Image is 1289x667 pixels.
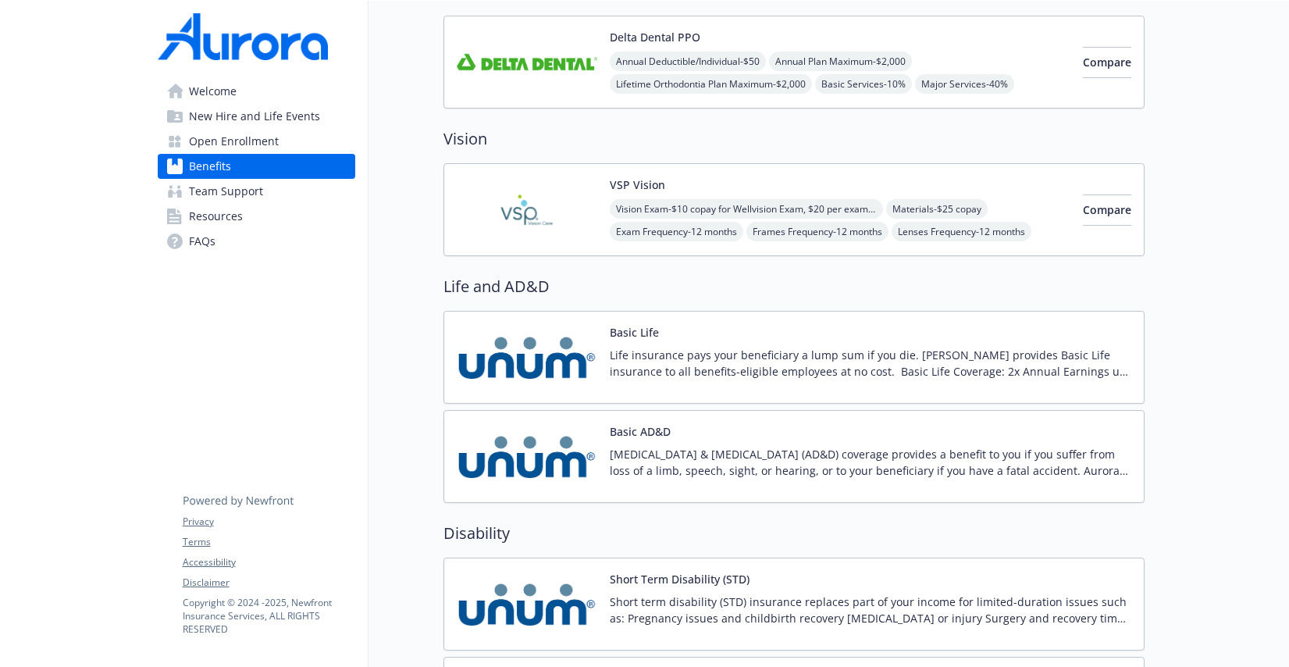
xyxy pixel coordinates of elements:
p: Copyright © 2024 - 2025 , Newfront Insurance Services, ALL RIGHTS RESERVED [183,596,354,636]
span: New Hire and Life Events [189,104,320,129]
a: Team Support [158,179,355,204]
span: Frames Frequency - 12 months [746,222,888,241]
img: UNUM carrier logo [457,423,597,490]
span: Lifetime Orthodontia Plan Maximum - $2,000 [610,74,812,94]
a: Open Enrollment [158,129,355,154]
span: Lenses Frequency - 12 months [892,222,1031,241]
p: Short term disability (STD) insurance replaces part of your income for limited-duration issues su... [610,594,1131,626]
a: New Hire and Life Events [158,104,355,129]
h2: Vision [443,127,1145,151]
p: Life insurance pays your beneficiary a lump sum if you die. [PERSON_NAME] provides Basic Life ins... [610,347,1131,380]
a: Benefits [158,154,355,179]
span: Benefits [189,154,231,179]
span: Vision Exam - $10 copay for Wellvision Exam, $20 per exam for Essential Medical Eye Care [610,199,883,219]
span: Open Enrollment [189,129,279,154]
span: Materials - $25 copay [886,199,988,219]
h2: Life and AD&D [443,275,1145,298]
span: Compare [1083,55,1131,70]
img: UNUM carrier logo [457,571,597,637]
img: Delta Dental Insurance Company carrier logo [457,29,597,95]
a: Accessibility [183,555,354,569]
button: Short Term Disability (STD) [610,571,750,587]
span: Compare [1083,202,1131,217]
img: UNUM carrier logo [457,324,597,391]
img: Vision Service Plan carrier logo [457,177,597,243]
span: FAQs [189,229,215,254]
a: Privacy [183,515,354,529]
p: [MEDICAL_DATA] & [MEDICAL_DATA] (AD&D) coverage provides a benefit to you if you suffer from loss... [610,446,1131,479]
button: VSP Vision [610,177,665,193]
span: Exam Frequency - 12 months [610,222,743,241]
button: Compare [1083,47,1131,78]
button: Basic AD&D [610,423,671,440]
span: Basic Services - 10% [815,74,912,94]
button: Basic Life [610,324,659,341]
span: Welcome [189,79,237,104]
a: Resources [158,204,355,229]
a: Welcome [158,79,355,104]
span: Major Services - 40% [915,74,1014,94]
a: Terms [183,535,354,549]
span: Team Support [189,179,263,204]
span: Annual Deductible/Individual - $50 [610,52,766,71]
span: Annual Plan Maximum - $2,000 [769,52,912,71]
button: Compare [1083,194,1131,226]
button: Delta Dental PPO [610,29,700,45]
a: FAQs [158,229,355,254]
h2: Disability [443,522,1145,545]
span: Resources [189,204,243,229]
a: Disclaimer [183,576,354,590]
